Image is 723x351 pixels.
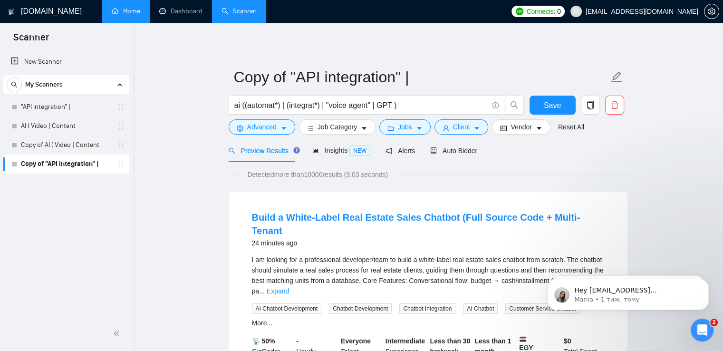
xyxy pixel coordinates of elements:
[398,122,412,132] span: Jobs
[7,81,21,88] span: search
[252,319,273,327] a: More...
[511,122,531,132] span: Vendor
[25,75,63,94] span: My Scanners
[581,96,600,115] button: copy
[386,147,415,155] span: Alerts
[691,319,713,341] iframe: Intercom live chat
[573,8,579,15] span: user
[252,254,605,296] div: I am looking for a professional developer/team to build a white-label real estate sales chatbot f...
[443,125,449,132] span: user
[318,122,357,132] span: Job Category
[112,7,140,15] a: homeHome
[430,147,477,155] span: Auto Bidder
[533,259,723,325] iframe: Intercom notifications повідомлення
[237,125,243,132] span: setting
[296,337,299,345] b: -
[241,169,395,180] span: Detected more than 10000 results (9.03 seconds)
[492,119,550,135] button: idcardVendorcaret-down
[234,65,608,89] input: Scanner name...
[704,8,719,15] a: setting
[544,99,561,111] span: Save
[3,52,129,71] li: New Scanner
[536,125,542,132] span: caret-down
[229,119,295,135] button: settingAdvancedcaret-down
[500,125,507,132] span: idcard
[21,155,111,174] a: Copy of "API integration" |
[430,147,437,154] span: robot
[117,103,125,111] span: holder
[21,136,111,155] a: Copy of AI ( Video | Content
[259,287,265,295] span: ...
[11,52,122,71] a: New Scanner
[505,101,523,109] span: search
[564,337,571,345] b: $ 0
[3,75,129,174] li: My Scanners
[159,7,202,15] a: dashboardDashboard
[453,122,470,132] span: Client
[222,7,257,15] a: searchScanner
[21,97,111,117] a: "API integration" |
[434,119,489,135] button: userClientcaret-down
[234,99,488,111] input: Search Freelance Jobs...
[229,147,297,155] span: Preview Results
[704,4,719,19] button: setting
[710,319,718,326] span: 2
[21,117,111,136] a: AI ( Video | Content
[581,101,599,109] span: copy
[386,147,392,154] span: notification
[252,237,605,249] div: 24 minutes ago
[117,122,125,130] span: holder
[349,146,370,156] span: NEW
[329,303,392,314] span: Chatbot Development
[463,303,498,314] span: AI Chatbot
[341,337,371,345] b: Everyone
[361,125,367,132] span: caret-down
[6,30,57,50] span: Scanner
[307,125,314,132] span: bars
[113,329,123,338] span: double-left
[117,141,125,149] span: holder
[505,303,580,314] span: Customer Service Chatbot
[267,287,289,295] a: Expand
[520,336,526,342] img: 🇪🇬
[299,119,376,135] button: barsJob Categorycaret-down
[557,6,561,17] span: 0
[386,337,425,345] b: Intermediate
[292,146,301,155] div: Tooltip anchor
[252,303,322,314] span: AI Chatbot Development
[8,4,15,19] img: logo
[505,96,524,115] button: search
[530,96,576,115] button: Save
[558,122,584,132] a: Reset All
[473,125,480,132] span: caret-down
[610,71,623,83] span: edit
[252,212,580,236] a: Build a White-Label Real Estate Sales Chatbot (Full Source Code + Multi-Tenant
[379,119,431,135] button: folderJobscaret-down
[280,125,287,132] span: caret-down
[252,337,275,345] b: 📡 50%
[229,147,235,154] span: search
[7,77,22,92] button: search
[117,160,125,168] span: holder
[605,96,624,115] button: delete
[387,125,394,132] span: folder
[606,101,624,109] span: delete
[527,6,555,17] span: Connects:
[492,102,499,108] span: info-circle
[247,122,277,132] span: Advanced
[399,303,455,314] span: Chatbot Integration
[312,147,319,154] span: area-chart
[312,146,370,154] span: Insights
[516,8,523,15] img: upwork-logo.png
[416,125,423,132] span: caret-down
